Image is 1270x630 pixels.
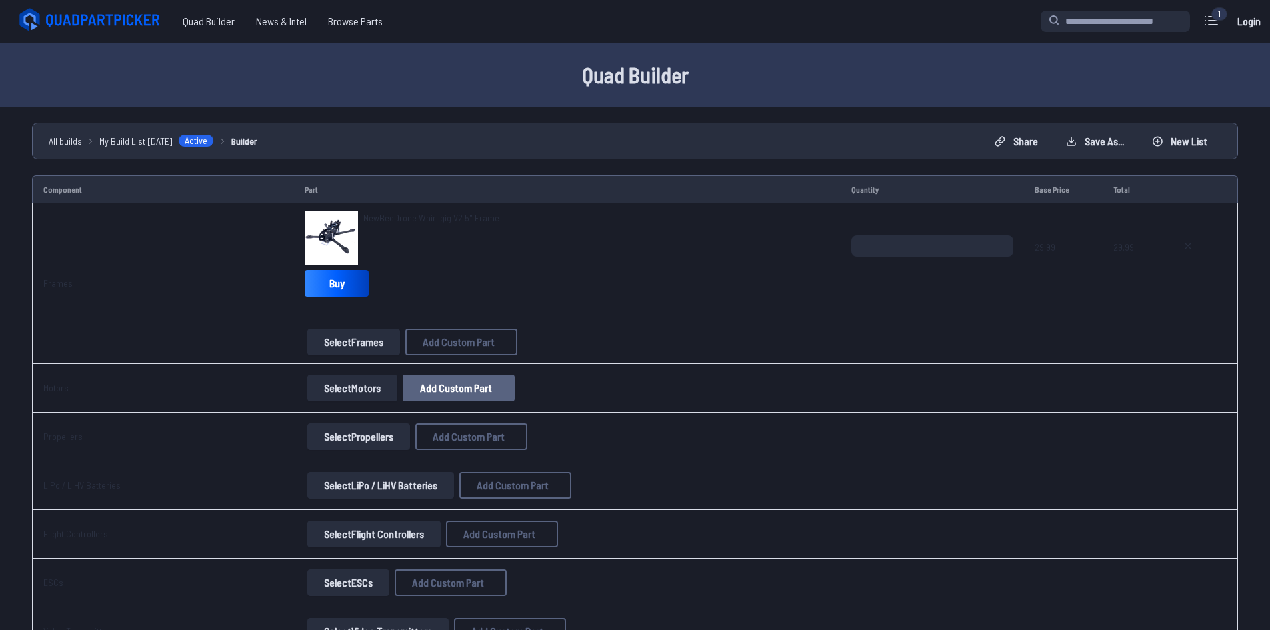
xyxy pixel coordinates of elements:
[477,480,549,491] span: Add Custom Part
[307,521,441,547] button: SelectFlight Controllers
[307,569,389,596] button: SelectESCs
[43,431,83,442] a: Propellers
[43,528,108,539] a: Flight Controllers
[305,329,403,355] a: SelectFrames
[463,529,535,539] span: Add Custom Part
[307,329,400,355] button: SelectFrames
[305,375,400,401] a: SelectMotors
[446,521,558,547] button: Add Custom Part
[305,569,392,596] a: SelectESCs
[363,212,499,223] span: NewBeeDrone Whirligig V2 5" Frame
[245,8,317,35] a: News & Intel
[420,383,492,393] span: Add Custom Part
[43,382,69,393] a: Motors
[1113,235,1151,299] span: 29.99
[99,134,173,148] span: My Build List [DATE]
[172,8,245,35] a: Quad Builder
[99,134,214,148] a: My Build List [DATE]Active
[412,577,484,588] span: Add Custom Part
[1055,131,1135,152] button: Save as...
[983,131,1049,152] button: Share
[415,423,527,450] button: Add Custom Part
[305,423,413,450] a: SelectPropellers
[423,337,495,347] span: Add Custom Part
[178,134,214,147] span: Active
[433,431,505,442] span: Add Custom Part
[403,375,515,401] button: Add Custom Part
[305,270,369,297] a: Buy
[1035,235,1091,299] span: 29.99
[305,211,358,265] img: image
[459,472,571,499] button: Add Custom Part
[1103,175,1161,203] td: Total
[405,329,517,355] button: Add Custom Part
[43,479,121,491] a: LiPo / LiHV Batteries
[305,521,443,547] a: SelectFlight Controllers
[43,277,73,289] a: Frames
[1233,8,1265,35] a: Login
[395,569,507,596] button: Add Custom Part
[305,472,457,499] a: SelectLiPo / LiHV Batteries
[841,175,1025,203] td: Quantity
[209,59,1062,91] h1: Quad Builder
[43,577,63,588] a: ESCs
[307,423,410,450] button: SelectPropellers
[294,175,840,203] td: Part
[363,211,499,225] a: NewBeeDrone Whirligig V2 5" Frame
[1211,7,1227,21] div: 1
[307,375,397,401] button: SelectMotors
[1141,131,1219,152] button: New List
[32,175,294,203] td: Component
[1024,175,1102,203] td: Base Price
[49,134,82,148] a: All builds
[317,8,393,35] a: Browse Parts
[307,472,454,499] button: SelectLiPo / LiHV Batteries
[231,134,257,148] a: Builder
